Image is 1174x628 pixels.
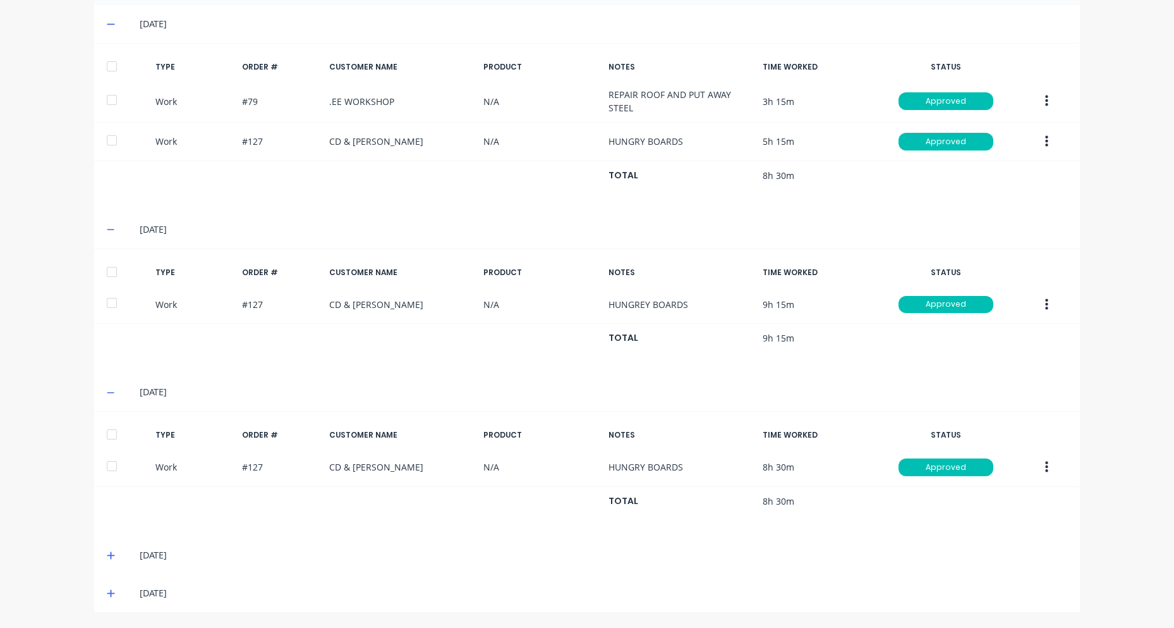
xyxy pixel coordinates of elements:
div: PRODUCT [483,61,598,73]
div: TYPE [155,429,233,441]
div: TIME WORKED [763,267,878,278]
div: NOTES [608,429,753,441]
div: PRODUCT [483,429,598,441]
div: [DATE] [140,223,1067,237]
div: TIME WORKED [763,61,878,73]
div: STATUS [888,429,1003,441]
div: CUSTOMER NAME [329,429,473,441]
div: TYPE [155,61,233,73]
div: Approved [899,459,993,476]
div: NOTES [608,61,753,73]
div: STATUS [888,267,1003,278]
div: CUSTOMER NAME [329,61,473,73]
div: Approved [899,92,993,110]
div: NOTES [608,267,753,278]
div: TIME WORKED [763,429,878,441]
div: PRODUCT [483,267,598,278]
div: Approved [899,133,993,151]
div: [DATE] [140,17,1067,31]
div: Approved [899,296,993,314]
div: ORDER # [242,429,319,441]
div: [DATE] [140,548,1067,562]
div: [DATE] [140,385,1067,399]
div: STATUS [888,61,1003,73]
div: TYPE [155,267,233,278]
div: ORDER # [242,61,319,73]
div: CUSTOMER NAME [329,267,473,278]
div: [DATE] [140,586,1067,600]
div: ORDER # [242,267,319,278]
